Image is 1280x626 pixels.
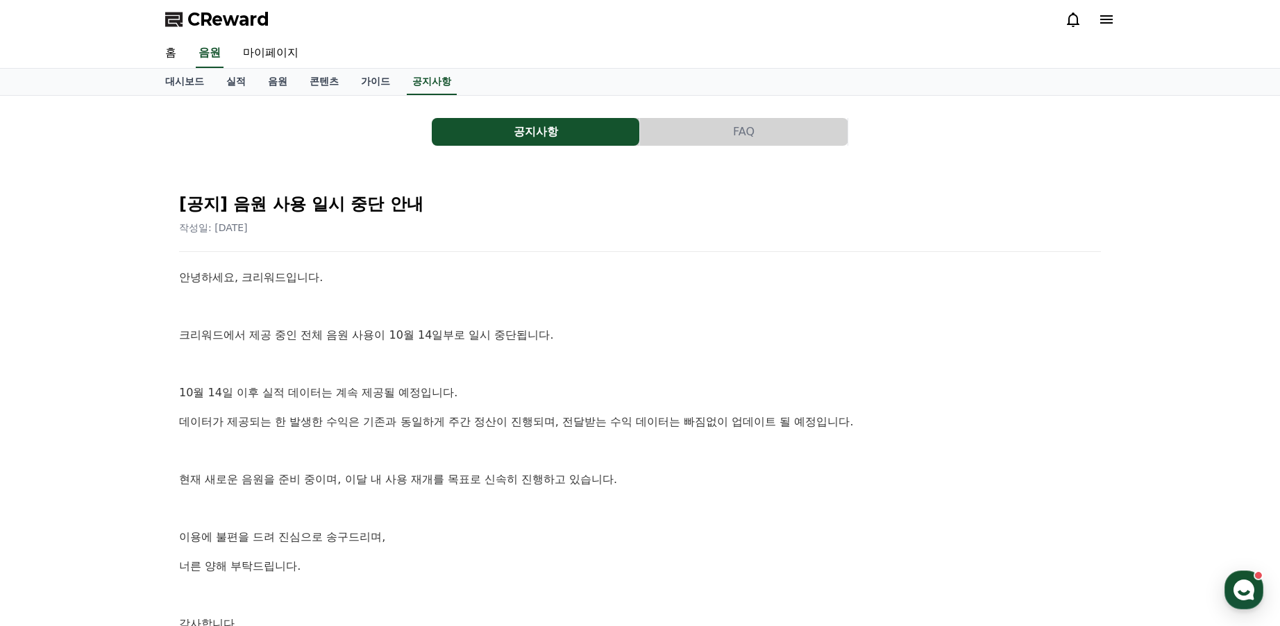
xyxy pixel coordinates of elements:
[407,69,457,95] a: 공지사항
[232,39,310,68] a: 마이페이지
[257,69,298,95] a: 음원
[179,193,1101,215] h2: [공지] 음원 사용 일시 중단 안내
[298,69,350,95] a: 콘텐츠
[640,118,848,146] button: FAQ
[179,413,1101,431] p: 데이터가 제공되는 한 발생한 수익은 기존과 동일하게 주간 정산이 진행되며, 전달받는 수익 데이터는 빠짐없이 업데이트 될 예정입니다.
[215,69,257,95] a: 실적
[179,326,1101,344] p: 크리워드에서 제공 중인 전체 음원 사용이 10월 14일부로 일시 중단됩니다.
[179,528,1101,546] p: 이용에 불편을 드려 진심으로 송구드리며,
[154,69,215,95] a: 대시보드
[187,8,269,31] span: CReward
[432,118,639,146] button: 공지사항
[165,8,269,31] a: CReward
[640,118,848,146] a: FAQ
[154,39,187,68] a: 홈
[179,222,248,233] span: 작성일: [DATE]
[432,118,640,146] a: 공지사항
[179,557,1101,575] p: 너른 양해 부탁드립니다.
[179,384,1101,402] p: 10월 14일 이후 실적 데이터는 계속 제공될 예정입니다.
[196,39,224,68] a: 음원
[179,471,1101,489] p: 현재 새로운 음원을 준비 중이며, 이달 내 사용 재개를 목표로 신속히 진행하고 있습니다.
[350,69,401,95] a: 가이드
[179,269,1101,287] p: 안녕하세요, 크리워드입니다.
